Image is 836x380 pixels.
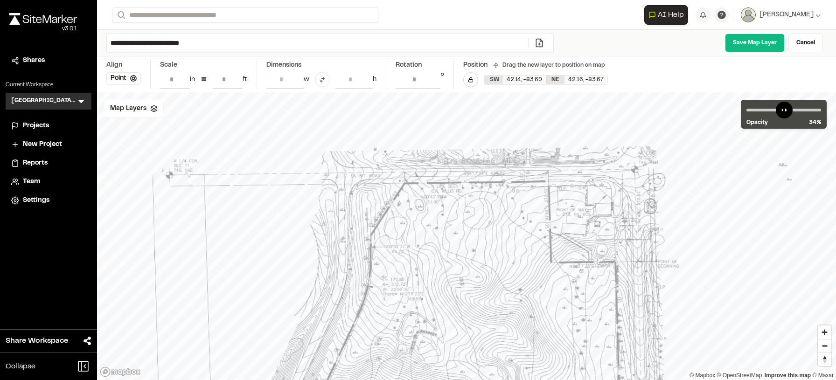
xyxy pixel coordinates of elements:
span: AI Help [658,9,684,21]
a: New Project [11,139,86,150]
div: Position [463,60,488,70]
span: Collapse [6,361,35,372]
div: NE [546,76,564,84]
div: Open AI Assistant [644,5,692,25]
button: Zoom in [818,325,831,339]
a: Map feedback [765,372,811,379]
div: = [201,72,207,87]
h3: [GEOGRAPHIC_DATA][US_STATE] SEAS-EAS 688 Site Planning and Design [11,97,77,106]
a: Add/Change File [529,38,550,48]
span: [PERSON_NAME] [759,10,814,20]
button: Point [106,72,141,84]
a: OpenStreetMap [717,372,762,379]
a: Maxar [812,372,834,379]
span: Projects [23,121,49,131]
a: Team [11,177,86,187]
span: Map Layers [110,104,146,114]
a: Save Map Layer [725,34,785,52]
div: ° [440,70,444,89]
button: Search [112,7,129,23]
span: 34 % [809,118,821,127]
img: rebrand.png [9,13,77,25]
a: Mapbox logo [100,366,141,377]
a: Settings [11,195,86,206]
div: SW [484,76,503,84]
span: Shares [23,55,45,66]
button: [PERSON_NAME] [741,7,821,22]
div: Dimensions [266,60,376,70]
img: User [741,7,756,22]
a: Projects [11,121,86,131]
div: Rotation [396,60,444,70]
span: Share Workspace [6,335,68,346]
div: Scale [160,60,177,70]
button: Zoom out [818,339,831,352]
span: Settings [23,195,49,206]
div: Align [106,60,141,70]
span: Team [23,177,40,187]
p: Current Workspace [6,81,91,89]
div: ft [243,75,247,85]
div: h [373,75,376,85]
div: Oh geez...please don't... [9,25,77,33]
span: New Project [23,139,62,150]
a: Shares [11,55,86,66]
span: Reports [23,158,48,168]
button: Lock Map Layer Position [463,72,478,87]
div: w [304,75,309,85]
span: Opacity [746,118,768,127]
a: Cancel [788,34,823,52]
a: Reports [11,158,86,168]
div: 42.14 , -83.69 [503,76,546,84]
button: Open AI Assistant [644,5,688,25]
div: in [190,75,195,85]
button: Reset bearing to north [818,352,831,366]
div: SW 42.14418950374767, -83.68652395817975 | NE 42.15733200433144, -83.67322867863689 [484,76,607,84]
a: Mapbox [690,372,715,379]
div: 42.16 , -83.67 [564,76,607,84]
div: Drag the new layer to position on map [493,61,605,69]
